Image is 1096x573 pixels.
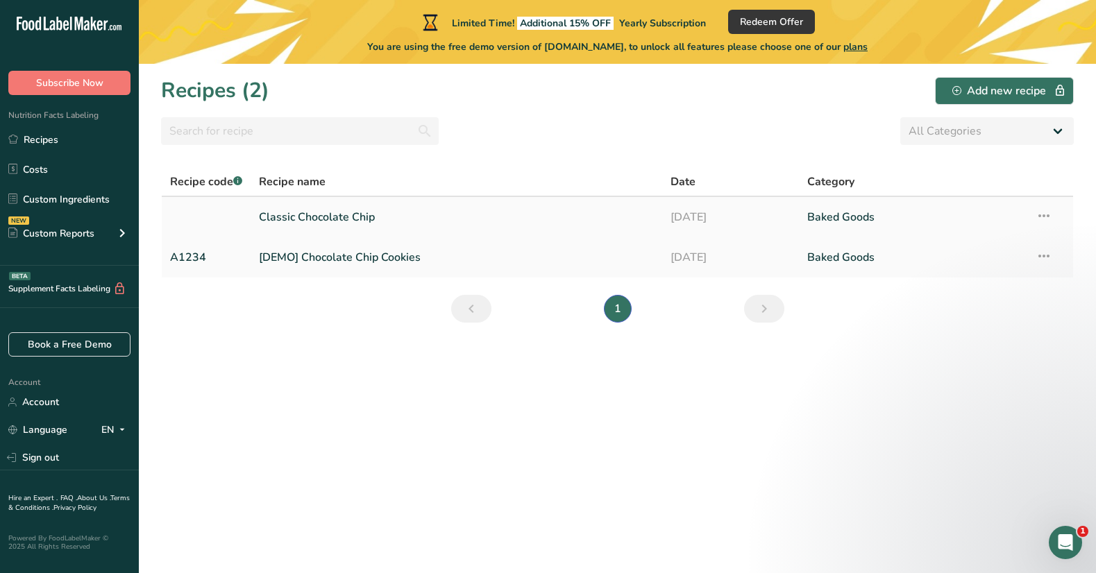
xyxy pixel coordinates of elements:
[1049,526,1082,559] iframe: Intercom live chat
[728,10,815,34] button: Redeem Offer
[807,203,1019,232] a: Baked Goods
[161,75,269,106] h1: Recipes (2)
[8,418,67,442] a: Language
[935,77,1074,105] button: Add new recipe
[170,243,242,272] a: A1234
[807,173,854,190] span: Category
[8,493,58,503] a: Hire an Expert .
[8,216,29,225] div: NEW
[259,243,653,272] a: [DEMO] Chocolate Chip Cookies
[77,493,110,503] a: About Us .
[1077,526,1088,537] span: 1
[9,272,31,280] div: BETA
[8,493,130,513] a: Terms & Conditions .
[259,203,653,232] a: Classic Chocolate Chip
[671,203,791,232] a: [DATE]
[517,17,614,30] span: Additional 15% OFF
[60,493,77,503] a: FAQ .
[744,295,784,323] a: Next page
[259,173,326,190] span: Recipe name
[671,243,791,272] a: [DATE]
[170,174,242,189] span: Recipe code
[807,243,1019,272] a: Baked Goods
[53,503,96,513] a: Privacy Policy
[420,14,706,31] div: Limited Time!
[740,15,803,29] span: Redeem Offer
[8,534,130,551] div: Powered By FoodLabelMaker © 2025 All Rights Reserved
[8,226,94,241] div: Custom Reports
[451,295,491,323] a: Previous page
[843,40,868,53] span: plans
[8,71,130,95] button: Subscribe Now
[619,17,706,30] span: Yearly Subscription
[952,83,1056,99] div: Add new recipe
[161,117,439,145] input: Search for recipe
[101,422,130,438] div: EN
[36,76,103,90] span: Subscribe Now
[671,173,695,190] span: Date
[8,332,130,357] a: Book a Free Demo
[367,40,868,54] span: You are using the free demo version of [DOMAIN_NAME], to unlock all features please choose one of...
